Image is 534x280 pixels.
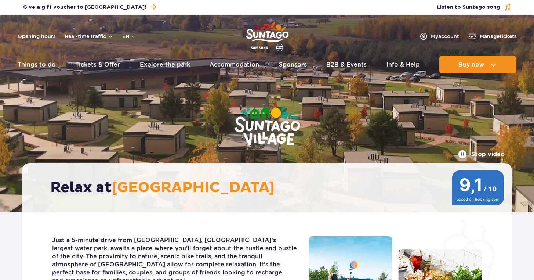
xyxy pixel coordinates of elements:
button: en [122,33,136,40]
span: My account [431,33,459,40]
a: Myaccount [419,32,459,41]
span: Give a gift voucher to [GEOGRAPHIC_DATA]! [23,4,146,11]
button: Listen to Suntago song [437,4,511,11]
a: B2B & Events [326,56,367,73]
button: Buy now [439,56,516,73]
a: Explore the park [140,56,190,73]
button: Stop video [458,150,505,159]
span: Listen to Suntago song [437,4,500,11]
button: Real-time traffic [65,33,113,39]
h2: Relax at [50,179,491,197]
a: Opening hours [18,33,56,40]
span: [GEOGRAPHIC_DATA] [112,179,275,197]
a: Accommodation [210,56,259,73]
span: Manage tickets [480,33,517,40]
a: Give a gift voucher to [GEOGRAPHIC_DATA]! [23,2,156,12]
a: Park of Poland [246,18,288,52]
span: Buy now [458,61,484,68]
a: Tickets & Offer [75,56,120,73]
a: Sponsors [279,56,307,73]
a: Info & Help [386,56,420,73]
a: Things to do [18,56,56,73]
a: Managetickets [468,32,517,41]
img: Suntago Village [205,77,330,176]
img: 9,1/10 wg ocen z Booking.com [451,170,505,205]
